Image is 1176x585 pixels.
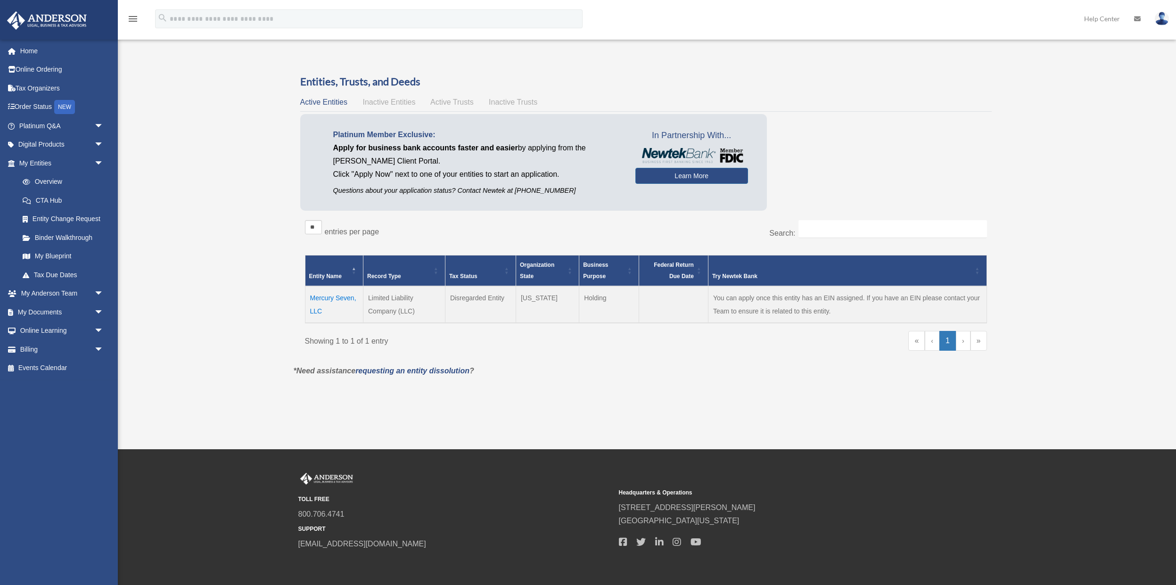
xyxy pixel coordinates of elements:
[619,517,740,525] a: [GEOGRAPHIC_DATA][US_STATE]
[325,228,379,236] label: entries per page
[4,11,90,30] img: Anderson Advisors Platinum Portal
[516,286,579,323] td: [US_STATE]
[583,262,608,280] span: Business Purpose
[445,255,516,286] th: Tax Status: Activate to sort
[708,286,987,323] td: You can apply once this entity has an EIN assigned. If you have an EIN please contact your Team t...
[579,286,639,323] td: Holding
[333,144,518,152] span: Apply for business bank accounts faster and easier
[362,98,415,106] span: Inactive Entities
[640,148,743,163] img: NewtekBankLogoSM.png
[309,273,342,280] span: Entity Name
[520,262,554,280] span: Organization State
[13,228,113,247] a: Binder Walkthrough
[7,154,113,173] a: My Entitiesarrow_drop_down
[298,540,426,548] a: [EMAIL_ADDRESS][DOMAIN_NAME]
[298,473,355,485] img: Anderson Advisors Platinum Portal
[516,255,579,286] th: Organization State: Activate to sort
[13,191,113,210] a: CTA Hub
[298,524,612,534] small: SUPPORT
[908,331,925,351] a: First
[7,60,118,79] a: Online Ordering
[157,13,168,23] i: search
[7,321,118,340] a: Online Learningarrow_drop_down
[1155,12,1169,25] img: User Pic
[7,98,118,117] a: Order StatusNEW
[94,321,113,341] span: arrow_drop_down
[7,79,118,98] a: Tax Organizers
[300,98,347,106] span: Active Entities
[430,98,474,106] span: Active Trusts
[7,340,118,359] a: Billingarrow_drop_down
[94,154,113,173] span: arrow_drop_down
[333,141,621,168] p: by applying from the [PERSON_NAME] Client Portal.
[970,331,987,351] a: Last
[305,286,363,323] td: Mercury Seven, LLC
[769,229,795,237] label: Search:
[654,262,694,280] span: Federal Return Due Date
[13,265,113,284] a: Tax Due Dates
[363,286,445,323] td: Limited Liability Company (LLC)
[708,255,987,286] th: Try Newtek Bank : Activate to sort
[445,286,516,323] td: Disregarded Entity
[298,494,612,504] small: TOLL FREE
[619,488,933,498] small: Headquarters & Operations
[94,303,113,322] span: arrow_drop_down
[7,284,118,303] a: My Anderson Teamarrow_drop_down
[300,74,992,89] h3: Entities, Trusts, and Deeds
[127,16,139,25] a: menu
[94,135,113,155] span: arrow_drop_down
[7,41,118,60] a: Home
[333,128,621,141] p: Platinum Member Exclusive:
[94,116,113,136] span: arrow_drop_down
[127,13,139,25] i: menu
[7,135,118,154] a: Digital Productsarrow_drop_down
[449,273,477,280] span: Tax Status
[13,173,108,191] a: Overview
[367,273,401,280] span: Record Type
[305,331,639,348] div: Showing 1 to 1 of 1 entry
[7,116,118,135] a: Platinum Q&Aarrow_drop_down
[579,255,639,286] th: Business Purpose: Activate to sort
[94,340,113,359] span: arrow_drop_down
[639,255,708,286] th: Federal Return Due Date: Activate to sort
[13,210,113,229] a: Entity Change Request
[298,510,345,518] a: 800.706.4741
[363,255,445,286] th: Record Type: Activate to sort
[619,503,756,511] a: [STREET_ADDRESS][PERSON_NAME]
[333,185,621,197] p: Questions about your application status? Contact Newtek at [PHONE_NUMBER]
[939,331,956,351] a: 1
[925,331,939,351] a: Previous
[294,367,474,375] em: *Need assistance ?
[489,98,537,106] span: Inactive Trusts
[635,168,748,184] a: Learn More
[333,168,621,181] p: Click "Apply Now" next to one of your entities to start an application.
[956,331,970,351] a: Next
[94,284,113,304] span: arrow_drop_down
[7,359,118,378] a: Events Calendar
[13,247,113,266] a: My Blueprint
[355,367,469,375] a: requesting an entity dissolution
[712,271,972,282] div: Try Newtek Bank
[7,303,118,321] a: My Documentsarrow_drop_down
[635,128,748,143] span: In Partnership With...
[54,100,75,114] div: NEW
[305,255,363,286] th: Entity Name: Activate to invert sorting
